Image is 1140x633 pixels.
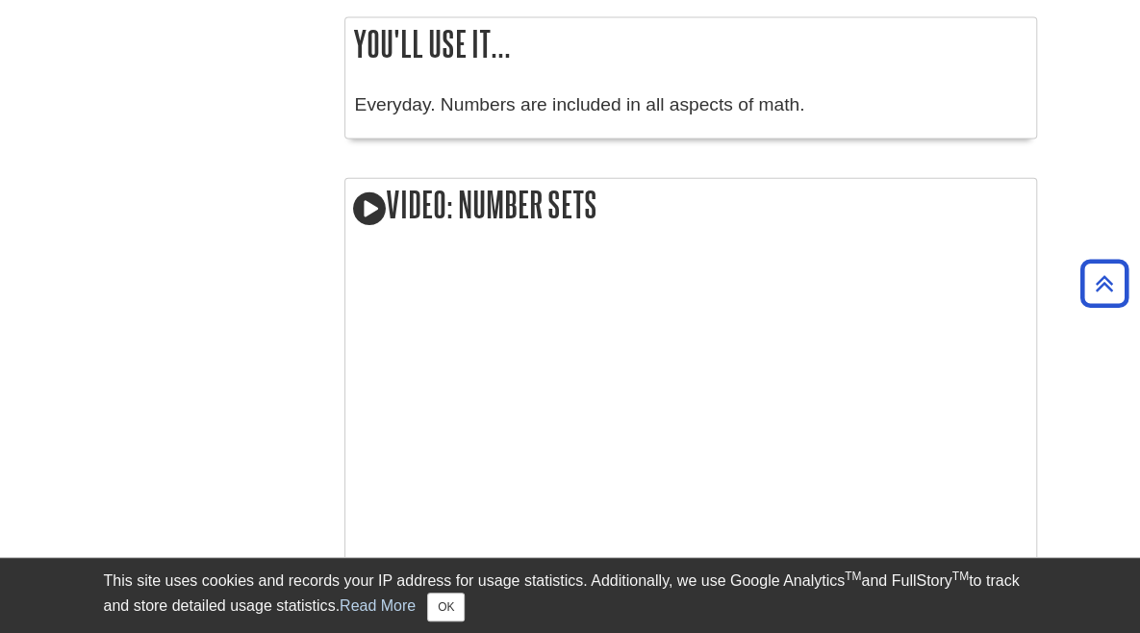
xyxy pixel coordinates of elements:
[355,91,1026,119] p: Everyday. Numbers are included in all aspects of math.
[345,179,1036,234] h2: Video: Number Sets
[104,570,1037,621] div: This site uses cookies and records your IP address for usage statistics. Additionally, we use Goo...
[355,256,894,559] iframe: YouTube video player
[340,597,416,614] a: Read More
[427,593,465,621] button: Close
[952,570,969,583] sup: TM
[845,570,861,583] sup: TM
[345,18,1036,69] h2: You'll use it...
[1074,270,1135,296] a: Back to Top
